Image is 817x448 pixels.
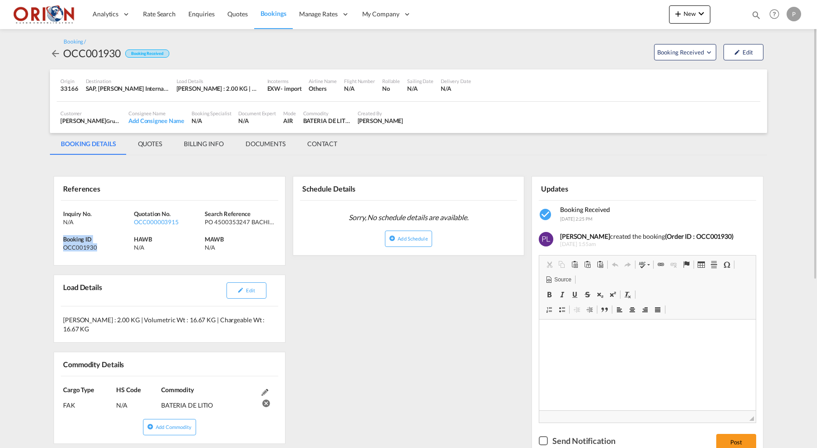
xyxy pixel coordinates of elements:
a: Strike Through [581,289,594,300]
a: Insert/Remove Numbered List [543,304,556,315]
span: Help [767,6,782,22]
md-icon: icon-plus 400-fg [673,8,684,19]
div: N/A [238,117,276,125]
div: SAP, Ramón Villeda Morales International, La Mesa, Honduras, Mexico & Central America, Americas [86,84,169,93]
div: Booking Received [125,49,169,58]
div: 33166 [60,84,79,93]
a: Underline (⌘+U) [568,289,581,300]
div: AIR [283,117,296,125]
a: Spell Check As You Type [636,259,652,271]
md-icon: icon-pencil [734,49,740,55]
div: icon-arrow-left [50,46,63,60]
a: Align Right [639,304,651,315]
div: Load Details [177,78,260,84]
div: Delivery Date [441,78,471,84]
span: Booking Received [657,48,705,57]
a: Link (⌘+K) [655,259,667,271]
a: Paste as plain text (⌘+⌥+⇧+V) [581,259,594,271]
div: Help [767,6,787,23]
div: Add Consignee Name [128,117,184,125]
span: My Company [362,10,399,19]
div: References [61,180,167,196]
iframe: Rich Text Editor, editor20 [539,320,756,410]
button: icon-plus-circleAdd Commodity [143,419,196,435]
div: OCC000003915 [134,218,202,226]
span: Drag to resize [749,416,754,421]
div: [PERSON_NAME] : 2.00 KG | Volumetric Wt : 16.67 KG | Chargeable Wt : 16.67 KG [177,84,260,93]
md-icon: icon-cancel [261,398,268,404]
div: N/A [344,84,375,93]
button: icon-pencilEdit [226,282,266,299]
a: Remove Format [621,289,634,300]
a: Anchor [680,259,693,271]
span: Enquiries [188,10,215,18]
a: Superscript [606,289,619,300]
div: Load Details [61,279,106,302]
div: N/A [205,243,215,251]
span: HS Code [116,386,140,394]
md-tab-item: BOOKING DETAILS [50,133,127,155]
md-tab-item: BILLING INFO [173,133,235,155]
span: Source [553,276,571,284]
md-checkbox: Checkbox No Ink [539,434,615,447]
div: OCC001930 [63,46,121,60]
a: Subscript [594,289,606,300]
div: [PERSON_NAME] [60,117,121,125]
div: Commodity [303,110,350,117]
md-icon: icon-checkbox-marked-circle [539,207,553,222]
div: Pablo Lardizabal [358,117,404,125]
div: N/A [192,117,231,125]
a: Italic (⌘+I) [556,289,568,300]
div: N/A [63,218,132,226]
a: Bold (⌘+B) [543,289,556,300]
div: EXW [267,84,281,93]
div: [PERSON_NAME] : 2.00 KG | Volumetric Wt : 16.67 KG | Chargeable Wt : 16.67 KG [54,306,285,342]
a: Redo (⌘+Y) [621,259,634,271]
a: Paste (⌘+V) [568,259,581,271]
span: Analytics [93,10,118,19]
md-tab-item: CONTACT [296,133,348,155]
a: Unlink [667,259,680,271]
div: Document Expert [238,110,276,117]
md-pagination-wrapper: Use the left and right arrow keys to navigate between tabs [50,133,348,155]
div: Updates [539,180,645,196]
div: P [787,7,801,21]
md-icon: icon-plus-circle [389,235,395,241]
div: Others [309,84,337,93]
div: Sailing Date [407,78,433,84]
div: Incoterms [267,78,302,84]
div: Send Notification [552,435,615,447]
button: Open demo menu [654,44,716,60]
div: - import [281,84,301,93]
button: icon-plus 400-fgNewicon-chevron-down [669,5,710,24]
a: Undo (⌘+Z) [609,259,621,271]
span: Booking ID [63,236,92,243]
b: (Order ID : OCC001930) [665,232,733,240]
md-icon: icon-plus-circle [147,423,153,430]
b: [PERSON_NAME] [560,232,610,240]
md-icon: icon-arrow-left [50,48,61,59]
div: created the booking [560,232,749,241]
a: Justify [651,304,664,315]
span: Manage Rates [299,10,338,19]
span: Edit [246,287,255,293]
img: 2c36fa60c4e911ed9fceb5e2556746cc.JPG [14,4,75,25]
div: Flight Number [344,78,375,84]
button: icon-pencilEdit [723,44,763,60]
a: Increase Indent [583,304,596,315]
a: Align Left [613,304,626,315]
a: Copy (⌘+C) [556,259,568,271]
span: [DATE] 1:55am [560,241,749,248]
div: N/A [134,243,205,251]
a: Decrease Indent [571,304,583,315]
div: Destination [86,78,169,84]
span: [DATE] 2:25 PM [560,216,592,222]
div: icon-magnify [751,10,761,24]
div: Rollable [382,78,400,84]
a: Source [543,274,574,286]
span: Quotation No. [134,210,171,217]
span: Commodity [161,386,194,394]
div: Created By [358,110,404,117]
div: N/A [407,84,433,93]
a: Table [695,259,708,271]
